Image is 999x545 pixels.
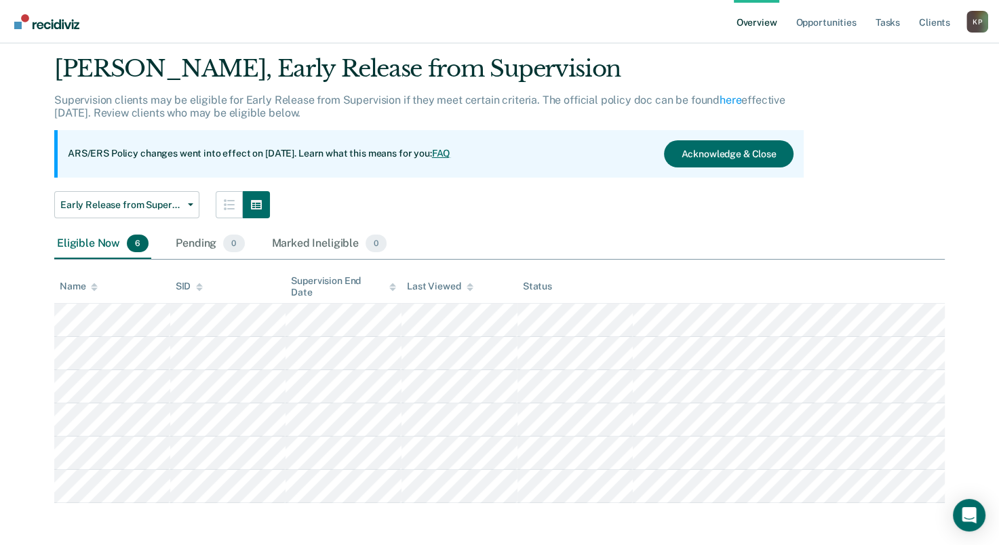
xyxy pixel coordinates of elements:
div: K P [966,11,988,33]
div: Name [60,281,98,292]
span: 0 [366,235,387,252]
div: Last Viewed [407,281,473,292]
p: Supervision clients may be eligible for Early Release from Supervision if they meet certain crite... [54,94,785,119]
div: Status [523,281,552,292]
button: Early Release from Supervision [54,191,199,218]
a: FAQ [432,148,451,159]
div: Open Intercom Messenger [953,499,985,531]
div: Supervision End Date [291,275,396,298]
button: Acknowledge & Close [664,140,793,167]
div: [PERSON_NAME], Early Release from Supervision [54,55,804,94]
p: ARS/ERS Policy changes went into effect on [DATE]. Learn what this means for you: [68,147,450,161]
button: Profile dropdown button [966,11,988,33]
span: 0 [223,235,244,252]
a: here [720,94,741,106]
div: SID [176,281,203,292]
div: Pending0 [173,229,247,259]
div: Marked Ineligible0 [269,229,390,259]
span: Early Release from Supervision [60,199,182,211]
span: 6 [127,235,149,252]
img: Recidiviz [14,14,79,29]
div: Eligible Now6 [54,229,151,259]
